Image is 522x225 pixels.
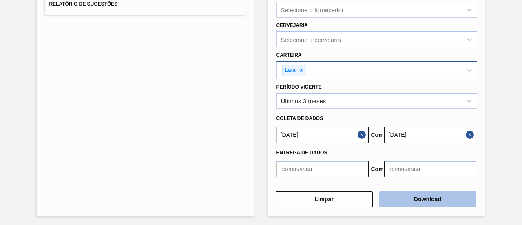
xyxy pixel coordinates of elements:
[385,161,476,177] input: dd/mm/aaaa
[368,161,385,177] button: Comeu
[371,131,390,138] font: Comeu
[276,127,368,143] input: dd/mm/aaaa
[379,191,476,207] button: Download
[276,161,368,177] input: dd/mm/aaaa
[276,150,327,156] font: Entrega de dados
[385,127,476,143] input: dd/mm/aaaa
[414,196,441,203] font: Download
[276,22,308,28] font: Cervejaria
[281,36,341,43] font: Selecione a cervejaria
[281,7,344,13] font: Selecione o fornecedor
[368,127,385,143] button: Comeu
[285,67,296,73] font: Lata
[371,166,390,172] font: Comeu
[276,84,322,90] font: Período Vigente
[276,52,302,58] font: Carteira
[281,98,326,105] font: Últimos 3 meses
[314,196,334,203] font: Limpar
[49,2,118,7] font: Relatório de Sugestões
[358,127,368,143] button: Fechar
[276,191,373,207] button: Limpar
[466,127,476,143] button: Close
[276,116,323,121] font: Coleta de dados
